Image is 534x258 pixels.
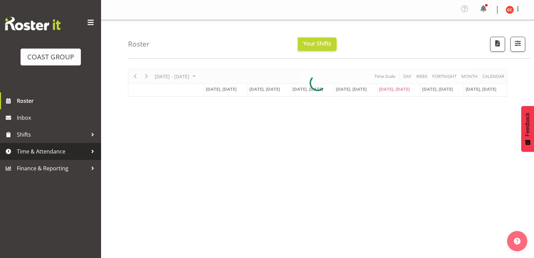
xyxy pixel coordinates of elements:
[490,37,505,52] button: Download a PDF of the roster according to the set date range.
[521,106,534,152] button: Feedback - Show survey
[27,52,74,62] div: COAST GROUP
[514,238,521,245] img: help-xxl-2.png
[128,40,150,48] h4: Roster
[17,163,88,173] span: Finance & Reporting
[5,17,61,30] img: Rosterit website logo
[17,146,88,156] span: Time & Attendance
[17,96,98,106] span: Roster
[525,113,531,136] span: Feedback
[298,37,337,51] button: Your Shifts
[17,113,98,123] span: Inbox
[303,40,331,47] span: Your Shifts
[506,6,514,14] img: georgia-costain9019.jpg
[17,130,88,140] span: Shifts
[510,37,525,52] button: Filter Shifts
